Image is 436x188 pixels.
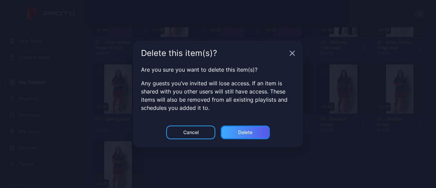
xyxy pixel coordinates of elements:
[166,126,215,139] button: Cancel
[221,126,270,139] button: Delete
[141,66,295,74] p: Are you sure you want to delete this item(s)?
[141,79,295,112] p: Any guests you’ve invited will lose access. If an item is shared with you other users will still ...
[183,130,199,135] div: Cancel
[141,49,287,57] div: Delete this item(s)?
